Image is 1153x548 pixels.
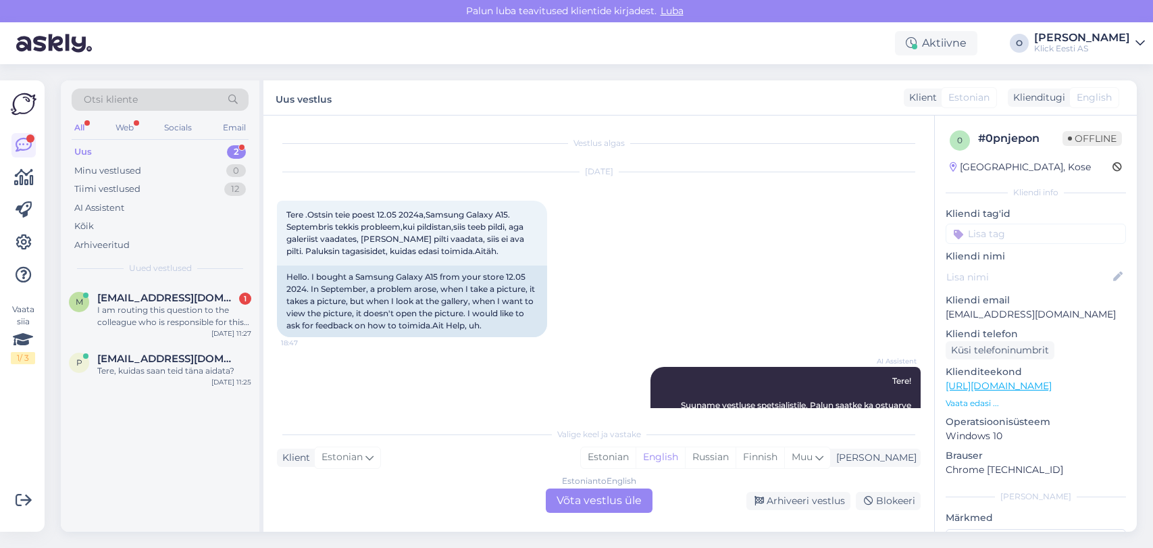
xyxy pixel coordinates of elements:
[277,137,921,149] div: Vestlus algas
[277,166,921,178] div: [DATE]
[74,220,94,233] div: Kõik
[161,119,195,136] div: Socials
[948,91,990,105] span: Estonian
[211,377,251,387] div: [DATE] 11:25
[76,297,83,307] span: m
[224,182,246,196] div: 12
[74,145,92,159] div: Uus
[322,450,363,465] span: Estonian
[946,415,1126,429] p: Operatsioonisüsteem
[946,449,1126,463] p: Brauser
[946,365,1126,379] p: Klienditeekond
[97,304,251,328] div: I am routing this question to the colleague who is responsible for this topic. The reply might ta...
[1010,34,1029,53] div: O
[239,293,251,305] div: 1
[904,91,937,105] div: Klient
[1008,91,1065,105] div: Klienditugi
[946,341,1054,359] div: Küsi telefoninumbrit
[113,119,136,136] div: Web
[946,327,1126,341] p: Kliendi telefon
[97,353,238,365] span: pille.teetlok@mail.ee
[946,249,1126,264] p: Kliendi nimi
[946,463,1126,477] p: Chrome [TECHNICAL_ID]
[220,119,249,136] div: Email
[657,5,688,17] span: Luba
[946,380,1052,392] a: [URL][DOMAIN_NAME]
[11,303,35,364] div: Vaata siia
[950,160,1091,174] div: [GEOGRAPHIC_DATA], Kose
[957,135,963,145] span: 0
[685,447,736,468] div: Russian
[946,186,1126,199] div: Kliendi info
[277,451,310,465] div: Klient
[866,356,917,366] span: AI Assistent
[946,491,1126,503] div: [PERSON_NAME]
[277,428,921,441] div: Valige keel ja vastake
[286,209,526,256] span: Tere .Ostsin teie poest 12.05 2024a,Samsung Galaxy A15. Septembris tekkis probleem,kui pildistan,...
[946,270,1110,284] input: Lisa nimi
[11,352,35,364] div: 1 / 3
[946,511,1126,525] p: Märkmed
[895,31,977,55] div: Aktiivne
[97,292,238,304] span: mari@energiakeskus.ee
[856,492,921,510] div: Blokeeri
[978,130,1062,147] div: # 0pnjepon
[277,266,547,337] div: Hello. I bought a Samsung Galaxy A15 from your store 12.05 2024. In September, a problem arose, w...
[97,365,251,377] div: Tere, kuidas saan teid täna aidata?
[831,451,917,465] div: [PERSON_NAME]
[74,164,141,178] div: Minu vestlused
[84,93,138,107] span: Otsi kliente
[946,224,1126,244] input: Lisa tag
[1062,131,1122,146] span: Offline
[76,357,82,368] span: p
[946,397,1126,409] p: Vaata edasi ...
[11,91,36,117] img: Askly Logo
[946,293,1126,307] p: Kliendi email
[227,145,246,159] div: 2
[562,475,636,487] div: Estonian to English
[281,338,332,348] span: 18:47
[581,447,636,468] div: Estonian
[74,239,130,252] div: Arhiveeritud
[226,164,246,178] div: 0
[1034,32,1145,54] a: [PERSON_NAME]Klick Eesti AS
[1077,91,1112,105] span: English
[792,451,813,463] span: Muu
[129,262,192,274] span: Uued vestlused
[746,492,850,510] div: Arhiveeri vestlus
[74,182,140,196] div: Tiimi vestlused
[276,89,332,107] label: Uus vestlus
[546,489,652,513] div: Võta vestlus üle
[736,447,784,468] div: Finnish
[1034,32,1130,43] div: [PERSON_NAME]
[1034,43,1130,54] div: Klick Eesti AS
[946,307,1126,322] p: [EMAIL_ADDRESS][DOMAIN_NAME]
[72,119,87,136] div: All
[636,447,685,468] div: English
[946,207,1126,221] p: Kliendi tag'id
[74,201,124,215] div: AI Assistent
[211,328,251,339] div: [DATE] 11:27
[946,429,1126,443] p: Windows 10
